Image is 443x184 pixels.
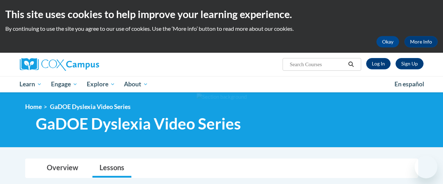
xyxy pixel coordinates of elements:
[346,60,356,69] button: Search
[119,76,153,92] a: About
[92,159,131,178] a: Lessons
[15,76,429,92] div: Main menu
[25,103,42,110] a: Home
[40,159,85,178] a: Overview
[197,93,247,101] img: Section background
[5,25,438,33] p: By continuing to use the site you agree to our use of cookies. Use the ‘More info’ button to read...
[396,58,424,69] a: Register
[124,80,148,88] span: About
[404,36,438,47] a: More Info
[20,58,147,71] a: Cox Campus
[50,103,131,110] span: GaDOE Dyslexia Video Series
[376,36,399,47] button: Okay
[19,80,42,88] span: Learn
[87,80,115,88] span: Explore
[390,77,429,92] a: En español
[394,80,424,88] span: En español
[289,60,346,69] input: Search Courses
[51,80,78,88] span: Engage
[20,58,99,71] img: Cox Campus
[366,58,391,69] a: Log In
[5,7,438,21] h2: This site uses cookies to help improve your learning experience.
[46,76,82,92] a: Engage
[415,156,437,178] iframe: Button to launch messaging window
[36,114,241,133] span: GaDOE Dyslexia Video Series
[15,76,47,92] a: Learn
[82,76,120,92] a: Explore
